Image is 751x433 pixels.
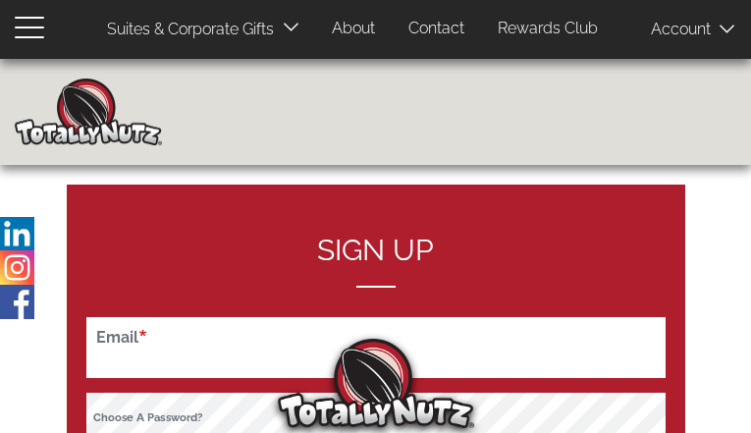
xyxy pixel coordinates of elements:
[92,11,280,49] a: Suites & Corporate Gifts
[278,339,474,428] img: Totally Nutz Logo
[394,10,479,48] a: Contact
[86,317,666,378] input: Your email address. We won’t share this with anyone.
[15,79,162,145] img: Home
[317,10,390,48] a: About
[483,10,613,48] a: Rewards Club
[86,234,666,288] h2: Sign up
